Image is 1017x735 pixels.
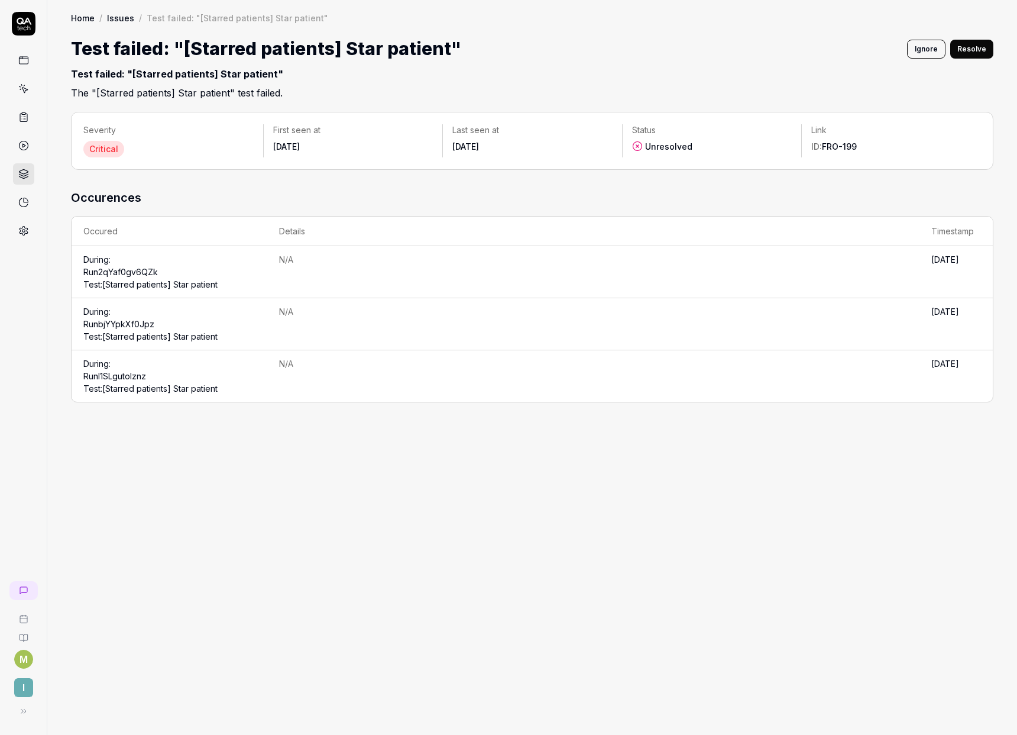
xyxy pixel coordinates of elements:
time: [DATE] [273,141,300,151]
span: ID: [811,141,822,151]
th: Occured [72,217,267,246]
div: Critical [83,141,124,157]
a: Run2qYaf0gv6QZkTest:[Starred patients] Star patient [83,267,218,289]
div: / [99,12,102,24]
div: N/A [279,305,908,318]
button: M [14,650,33,669]
span: I [14,678,33,697]
button: Resolve [950,40,993,59]
a: FRO-199 [822,141,857,151]
h3: Occurences [71,189,993,207]
a: Runl1SLgutoIznzTest:[Starred patients] Star patient [83,371,218,394]
button: Ignore [907,40,945,59]
time: [DATE] [931,307,959,317]
div: N/A [279,357,908,370]
a: Book a call with us [5,605,42,624]
div: Test failed: "[Starred patients] Star patient" [71,67,494,86]
a: Documentation [5,624,42,643]
td: During: [72,350,267,402]
button: I [5,669,42,699]
th: Details [267,217,919,246]
time: [DATE] [452,141,479,151]
p: Link [811,124,971,136]
a: RunbjYYpkXf0JpzTest:[Starred patients] Star patient [83,319,218,341]
div: N/A [279,253,908,266]
a: Home [71,12,95,24]
p: Last seen at [452,124,613,136]
div: Unresolved [632,141,792,153]
h2: The "[Starred patients] Star patient" test failed. [71,62,993,100]
a: Issues [107,12,134,24]
th: Timestamp [919,217,993,246]
a: New conversation [9,581,38,600]
td: During: [72,298,267,350]
div: / [139,12,142,24]
p: Status [632,124,792,136]
div: Test failed: "[Starred patients] Star patient" [147,12,328,24]
time: [DATE] [931,254,959,265]
p: Severity [83,124,254,136]
p: First seen at [273,124,433,136]
td: During: [72,246,267,298]
time: [DATE] [931,359,959,369]
h1: Test failed: "[Starred patients] Star patient" [71,36,461,62]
